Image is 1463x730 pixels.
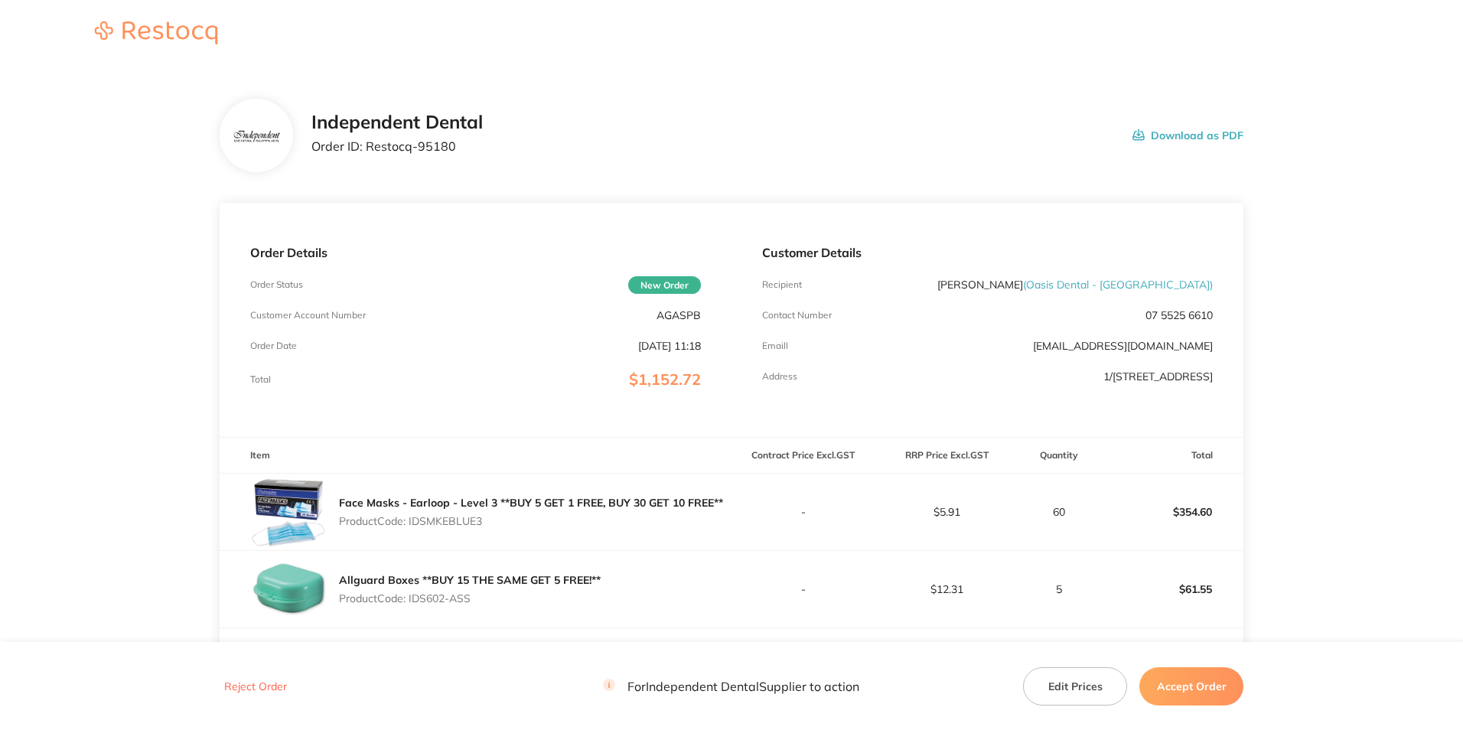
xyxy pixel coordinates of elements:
h2: Independent Dental [311,112,483,133]
p: Emaill [762,341,788,351]
p: Customer Account Number [250,310,366,321]
a: [EMAIL_ADDRESS][DOMAIN_NAME] [1033,339,1213,353]
p: Order Details [250,246,701,259]
p: Recipient [762,279,802,290]
p: Contact Number [762,310,832,321]
p: Product Code: IDS602-ASS [339,592,601,605]
span: ( Oasis Dental - [GEOGRAPHIC_DATA] ) [1023,278,1213,292]
th: RRP Price Excl. GST [875,438,1018,474]
button: Edit Prices [1023,666,1127,705]
p: [DATE] 11:18 [638,340,701,352]
span: New Order [628,276,701,294]
p: Customer Details [762,246,1213,259]
p: Order Date [250,341,297,351]
p: 5 [1019,583,1100,595]
p: AGASPB [657,309,701,321]
th: Total [1100,438,1243,474]
th: Item [220,438,731,474]
p: 07 5525 6610 [1145,309,1213,321]
a: Restocq logo [80,21,233,47]
th: Quantity [1018,438,1100,474]
img: Restocq logo [80,21,233,44]
button: Accept Order [1139,666,1243,705]
p: $61.55 [1101,571,1243,608]
a: Face Masks - Earloop - Level 3 **BUY 5 GET 1 FREE, BUY 30 GET 10 FREE** [339,496,723,510]
button: Download as PDF [1132,112,1243,159]
img: bzV5Y2k1dA [231,129,281,144]
button: Reject Order [220,679,292,693]
p: Address [762,371,797,382]
p: - [732,583,874,595]
p: Order Status [250,279,303,290]
p: Order ID: Restocq- 95180 [311,139,483,153]
th: Contract Price Excl. GST [731,438,875,474]
p: - [732,506,874,518]
img: NGRwZW1wdQ [250,551,327,627]
img: NzdjMG43Zw [250,474,327,550]
p: $5.91 [875,506,1017,518]
p: 60 [1019,506,1100,518]
p: For Independent Dental Supplier to action [603,679,859,693]
span: $1,152.72 [629,370,701,389]
p: Product Code: IDSMKEBLUE3 [339,515,723,527]
p: $12.31 [875,583,1017,595]
a: Allguard Boxes **BUY 15 THE SAME GET 5 FREE!** [339,573,601,587]
p: 1/[STREET_ADDRESS] [1103,370,1213,383]
p: Total [250,374,271,385]
p: $64.08 [1101,640,1243,676]
p: $354.60 [1101,494,1243,530]
p: [PERSON_NAME] [937,279,1213,291]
